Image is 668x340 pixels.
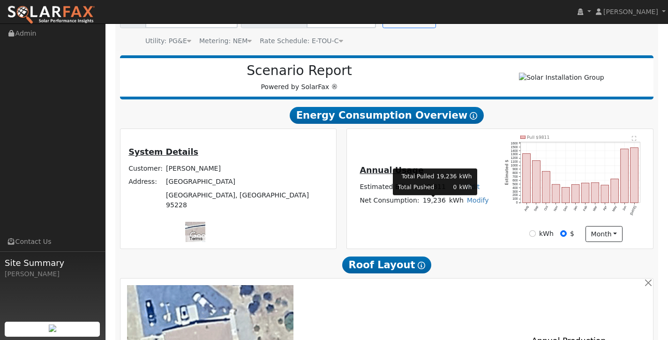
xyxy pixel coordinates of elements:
text: Nov [553,205,559,212]
text: 100 [513,197,518,200]
text: 500 [513,182,518,186]
text: Jan [573,205,578,211]
text: Mar [593,205,598,212]
div: [PERSON_NAME] [5,269,100,279]
span: Roof Layout [342,257,432,273]
rect: onclick="" [523,153,531,203]
label: $ [570,229,574,239]
text: Pull $9811 [527,135,549,140]
text: Apr [602,205,608,212]
label: kWh [539,229,554,239]
text: Estimated $ [505,159,509,185]
i: Show Help [418,262,425,269]
input: kWh [529,230,536,237]
text: 700 [513,175,518,178]
rect: onclick="" [611,179,619,203]
rect: onclick="" [562,188,570,203]
td: 0 [436,183,457,192]
text: 200 [513,194,518,197]
a: Modify [467,196,489,204]
td: kWh [458,183,472,192]
img: SolarFax [7,5,95,25]
div: Metering: NEM [199,36,252,46]
td: Customer: [127,162,165,175]
text: 1500 [511,145,518,149]
td: [GEOGRAPHIC_DATA], [GEOGRAPHIC_DATA] 95228 [165,189,330,212]
text: Feb [583,205,588,212]
a: Open this area in Google Maps (opens a new window) [188,230,218,242]
text: Aug [524,205,529,212]
img: Solar Installation Group [519,73,604,83]
rect: onclick="" [542,171,550,203]
td: [PERSON_NAME] [165,162,330,175]
td: Address: [127,175,165,189]
text:  [632,136,636,141]
h2: Scenario Report [129,63,469,79]
span: [PERSON_NAME] [603,8,658,15]
span: Alias: HETOUC [260,37,343,45]
text: Jun [622,205,627,211]
text: 1600 [511,142,518,145]
input: $ [560,230,567,237]
text: 600 [513,179,518,182]
td: kWh [458,172,472,181]
text: May [612,205,618,212]
div: Utility: PG&E [145,36,191,46]
td: Total Pushed [398,183,435,192]
td: 19,236 [421,194,447,207]
span: Energy Consumption Overview [290,107,484,124]
text: 800 [513,171,518,174]
text: [DATE] [630,205,637,216]
td: kWh [447,194,465,207]
text: 900 [513,167,518,171]
text: 1400 [511,149,518,152]
i: Show Help [470,112,477,120]
rect: onclick="" [601,185,609,203]
text: 1000 [511,164,518,167]
td: Total Pulled [398,172,435,181]
rect: onclick="" [630,148,638,203]
text: 400 [513,186,518,189]
div: Powered by SolarFax ® [125,63,474,92]
button: month [585,226,623,242]
text: 1200 [511,156,518,159]
td: Estimated Bill: [358,180,421,194]
text: 300 [513,190,518,193]
text: 1100 [511,160,518,163]
rect: onclick="" [552,184,560,203]
rect: onclick="" [572,185,580,203]
img: Google [188,230,218,242]
u: Annual Usage [360,166,423,175]
text: 1300 [511,152,518,156]
u: System Details [128,147,198,157]
span: Site Summary [5,257,100,269]
text: Oct [543,205,548,211]
td: [GEOGRAPHIC_DATA] [165,175,330,189]
text: 0 [516,201,518,204]
td: 19,236 [436,172,457,181]
text: Sep [533,205,539,212]
td: Net Consumption: [358,194,421,207]
rect: onclick="" [581,183,589,203]
text: Dec [563,205,569,212]
rect: onclick="" [533,160,540,203]
rect: onclick="" [591,183,599,203]
img: retrieve [49,325,56,332]
a: Terms (opens in new tab) [189,236,203,241]
rect: onclick="" [621,149,629,203]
